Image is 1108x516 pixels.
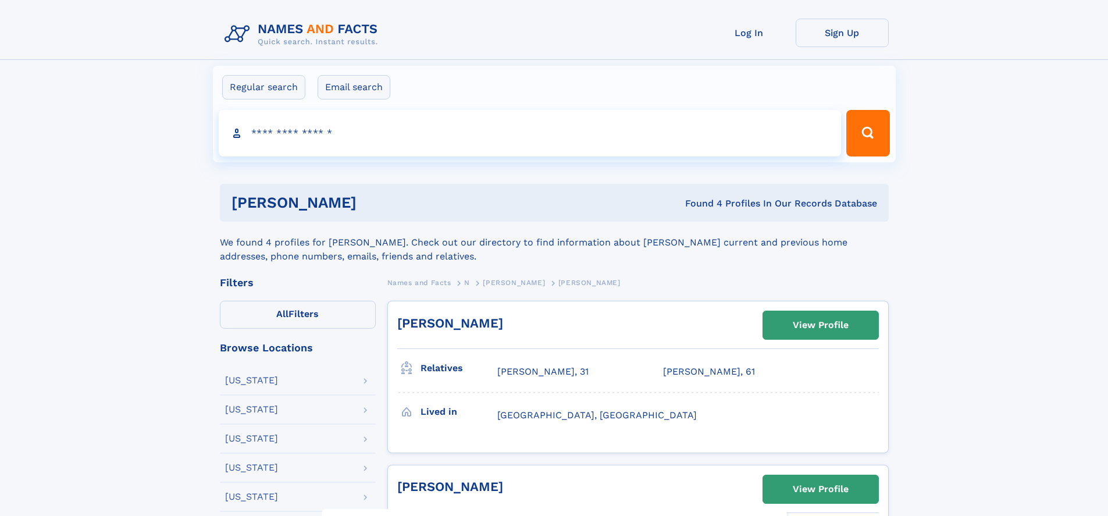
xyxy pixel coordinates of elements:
div: Filters [220,277,376,288]
span: N [464,279,470,287]
a: View Profile [763,475,878,503]
div: [US_STATE] [225,376,278,385]
span: All [276,308,288,319]
a: [PERSON_NAME], 61 [663,365,755,378]
h3: Relatives [421,358,497,378]
span: [GEOGRAPHIC_DATA], [GEOGRAPHIC_DATA] [497,410,697,421]
a: Sign Up [796,19,889,47]
a: [PERSON_NAME], 31 [497,365,589,378]
span: [PERSON_NAME] [483,279,545,287]
a: Log In [703,19,796,47]
img: Logo Names and Facts [220,19,387,50]
a: Names and Facts [387,275,451,290]
div: Browse Locations [220,343,376,353]
button: Search Button [846,110,889,156]
a: [PERSON_NAME] [483,275,545,290]
div: View Profile [793,476,849,503]
div: We found 4 profiles for [PERSON_NAME]. Check out our directory to find information about [PERSON_... [220,222,889,264]
div: [US_STATE] [225,434,278,443]
a: [PERSON_NAME] [397,479,503,494]
label: Filters [220,301,376,329]
label: Regular search [222,75,305,99]
input: search input [219,110,842,156]
a: N [464,275,470,290]
div: [US_STATE] [225,492,278,501]
div: [US_STATE] [225,463,278,472]
div: [US_STATE] [225,405,278,414]
label: Email search [318,75,390,99]
div: View Profile [793,312,849,339]
div: Found 4 Profiles In Our Records Database [521,197,877,210]
h1: [PERSON_NAME] [231,195,521,210]
span: [PERSON_NAME] [558,279,621,287]
a: View Profile [763,311,878,339]
h3: Lived in [421,402,497,422]
a: [PERSON_NAME] [397,316,503,330]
